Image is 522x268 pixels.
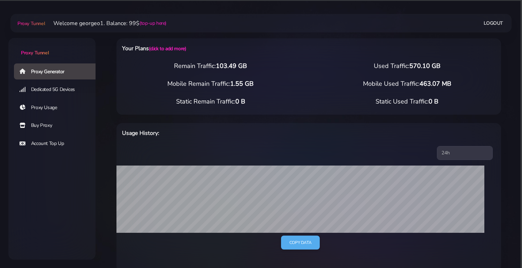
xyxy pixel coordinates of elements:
[309,79,506,89] div: Mobile Used Traffic:
[122,44,336,53] h6: Your Plans
[14,136,101,152] a: Account Top Up
[484,17,503,30] a: Logout
[112,97,309,106] div: Static Remain Traffic:
[235,97,245,106] span: 0 B
[21,49,49,56] span: Proxy Tunnel
[309,97,506,106] div: Static Used Traffic:
[281,236,320,250] a: Copy data
[419,79,451,88] span: 463.07 MB
[14,100,101,116] a: Proxy Usage
[122,129,336,138] h6: Usage History:
[14,82,101,98] a: Dedicated 5G Devices
[230,79,254,88] span: 1.55 GB
[139,20,166,27] a: (top-up here)
[112,61,309,71] div: Remain Traffic:
[149,45,186,52] a: (click to add more)
[8,38,96,56] a: Proxy Tunnel
[112,79,309,89] div: Mobile Remain Traffic:
[45,19,166,28] li: Welcome georgeo1. Balance: 99$
[429,97,438,106] span: 0 B
[309,61,506,71] div: Used Traffic:
[16,18,45,29] a: Proxy Tunnel
[14,63,101,79] a: Proxy Generator
[419,154,513,259] iframe: Webchat Widget
[409,62,440,70] span: 570.10 GB
[216,62,247,70] span: 103.49 GB
[17,20,45,27] span: Proxy Tunnel
[14,117,101,133] a: Buy Proxy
